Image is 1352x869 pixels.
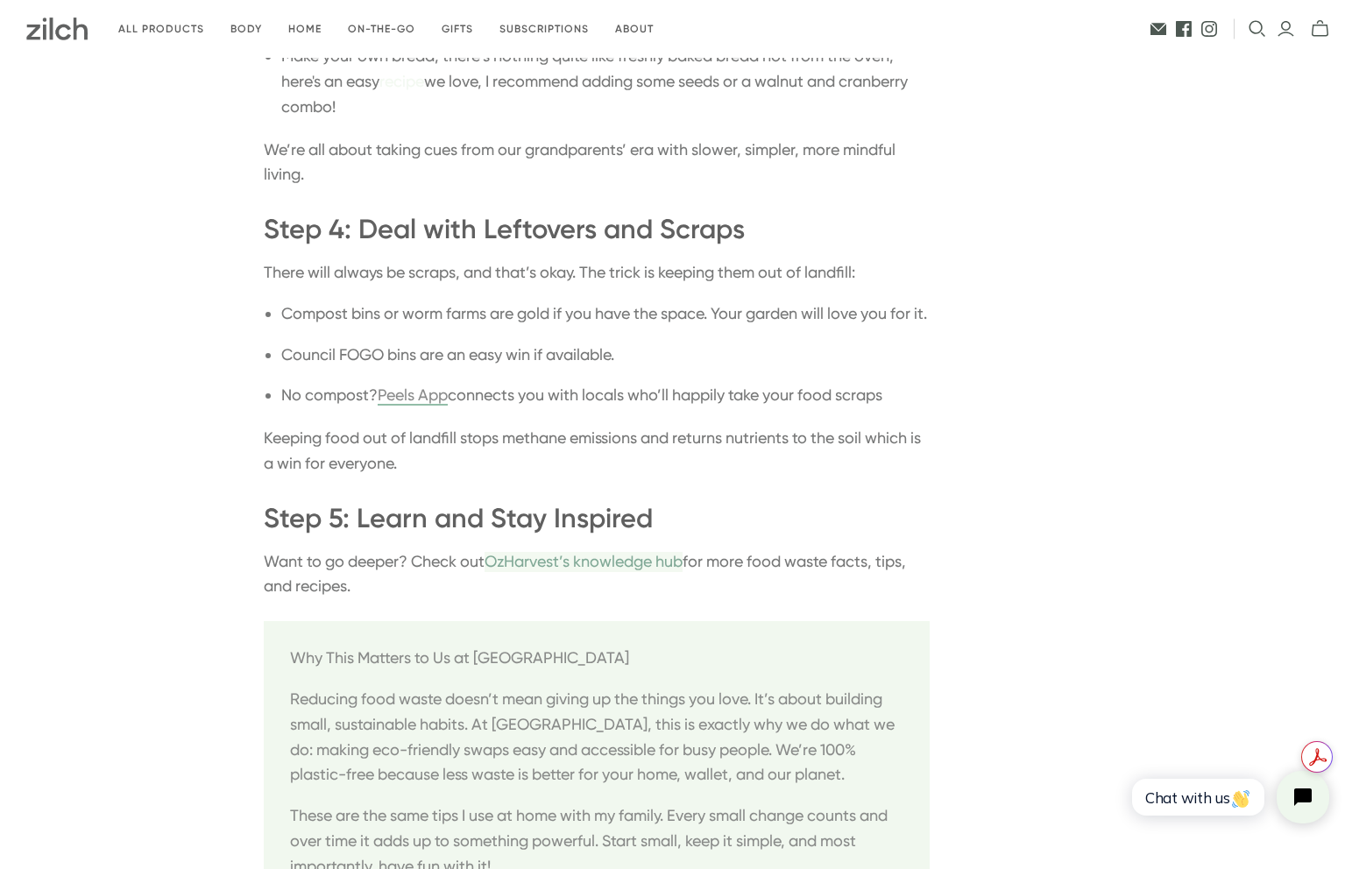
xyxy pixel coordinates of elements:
a: Home [275,9,335,50]
a: Body [217,9,275,50]
a: OzHarvest’s knowledge hub [485,552,683,570]
li: Compost bins or worm farms are gold if you have the space. Your garden will love you for it. [281,301,930,327]
a: On-the-go [335,9,428,50]
li: No compost? connects you with locals who’ll happily take your food scraps [281,383,930,408]
a: Subscriptions [486,9,602,50]
p: Reducing food waste doesn’t mean giving up the things you love. It’s about building small, sustai... [290,687,903,788]
a: recipe [379,72,424,90]
a: Login [1277,19,1295,39]
p: Keeping food out of landfill stops methane emissions and returns nutrients to the soil which is a... [264,426,930,477]
p: There will always be scraps, and that’s okay. The trick is keeping them out of landfill: [264,260,930,286]
a: Peels App [378,385,448,404]
p: Want to go deeper? Check out for more food waste facts, tips, and recipes. [264,549,930,600]
p: Why This Matters to Us at [GEOGRAPHIC_DATA] [290,646,903,671]
h3: Step 4: Deal with Leftovers and Scraps [264,215,930,244]
img: Zilch has done the hard yards and handpicked the best ethical and sustainable products for you an... [26,18,88,40]
h3: Step 5: Learn and Stay Inspired [264,504,930,533]
button: mini-cart-toggle [1306,19,1334,39]
a: About [602,9,667,50]
a: Gifts [428,9,486,50]
iframe: Tidio Chat [1113,756,1344,838]
button: Open search [1249,20,1266,38]
li: Make your own bread, there’s nothing quite like freshly baked bread hot from the oven, here's an ... [281,44,930,119]
li: Council FOGO bins are an easy win if available. [281,343,930,368]
a: All products [105,9,217,50]
p: We’re all about taking cues from our grandparents’ era with slower, simpler, more mindful living. [264,138,930,188]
